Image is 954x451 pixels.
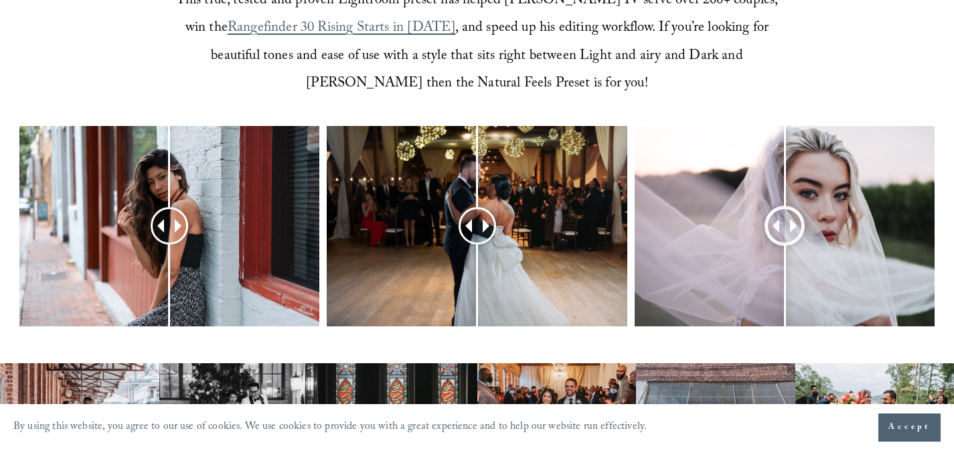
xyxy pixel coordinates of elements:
[228,17,456,40] a: Rangefinder 30 Rising Starts in [DATE]
[13,417,647,438] p: By using this website, you agree to our use of cookies. We use cookies to provide you with a grea...
[878,413,941,442] button: Accept
[888,421,931,434] span: Accept
[211,17,772,95] span: , and speed up his editing workflow. If you’re looking for beautiful tones and ease of use with a...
